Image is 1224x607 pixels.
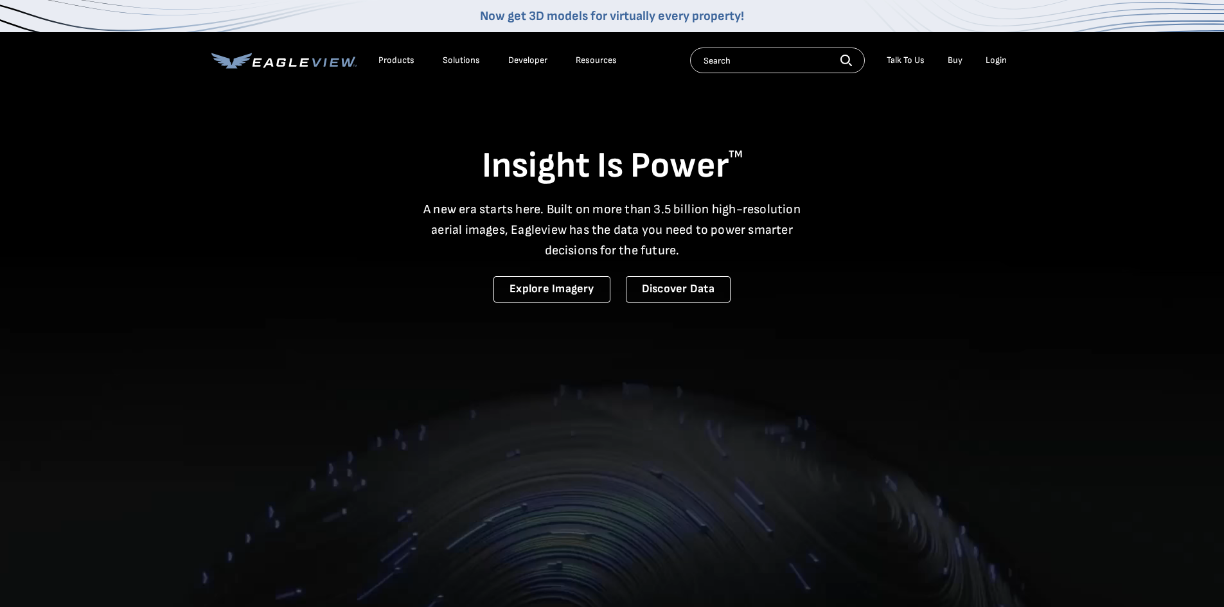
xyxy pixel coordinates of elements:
[626,276,731,303] a: Discover Data
[948,55,962,66] a: Buy
[986,55,1007,66] div: Login
[416,199,809,261] p: A new era starts here. Built on more than 3.5 billion high-resolution aerial images, Eagleview ha...
[480,8,744,24] a: Now get 3D models for virtually every property!
[378,55,414,66] div: Products
[576,55,617,66] div: Resources
[211,144,1013,189] h1: Insight Is Power
[887,55,925,66] div: Talk To Us
[493,276,610,303] a: Explore Imagery
[508,55,547,66] a: Developer
[729,148,743,161] sup: TM
[443,55,480,66] div: Solutions
[690,48,865,73] input: Search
